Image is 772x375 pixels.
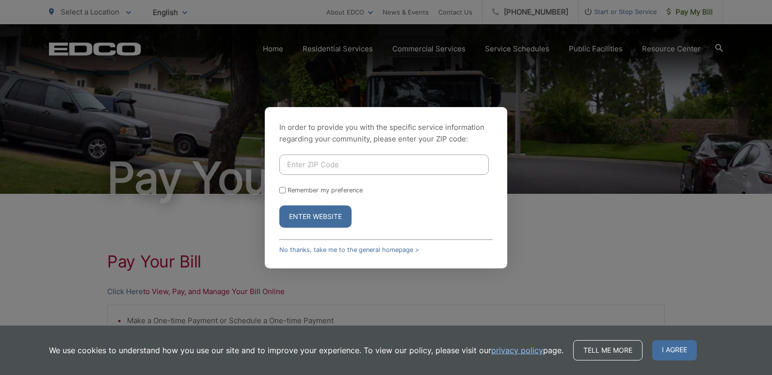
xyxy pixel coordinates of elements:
a: Tell me more [573,340,643,360]
label: Remember my preference [288,187,363,194]
p: We use cookies to understand how you use our site and to improve your experience. To view our pol... [49,344,563,356]
a: No thanks, take me to the general homepage > [279,246,419,253]
input: Enter ZIP Code [279,155,489,175]
a: privacy policy [491,344,543,356]
p: In order to provide you with the specific service information regarding your community, please en... [279,122,493,145]
span: I agree [652,340,697,360]
button: Enter Website [279,205,352,228]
